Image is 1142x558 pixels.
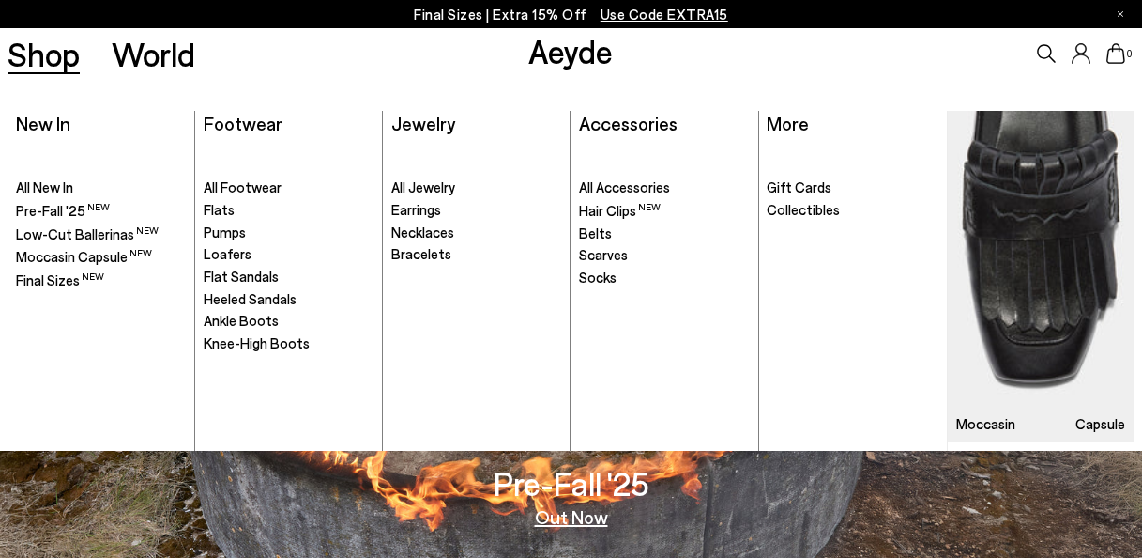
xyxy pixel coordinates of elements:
a: Ankle Boots [204,312,374,331]
span: Gift Cards [767,178,831,195]
a: Heeled Sandals [204,290,374,309]
span: Flats [204,201,235,218]
a: Moccasin Capsule [948,111,1134,442]
span: Belts [579,225,612,241]
span: Earrings [391,201,441,218]
a: Jewelry [391,112,455,134]
span: Socks [579,269,617,286]
a: Hair Clips [579,201,750,221]
span: Final Sizes [16,271,104,288]
a: Knee-High Boots [204,334,374,353]
a: Flat Sandals [204,268,374,287]
a: Bracelets [391,245,562,264]
a: Aeyde [528,31,613,70]
a: Pumps [204,224,374,242]
span: Heeled Sandals [204,290,297,307]
span: Necklaces [391,224,454,240]
span: Bracelets [391,245,451,262]
span: All Footwear [204,178,282,195]
span: Collectibles [767,201,840,218]
a: Low-Cut Ballerinas [16,225,187,244]
a: All Footwear [204,178,374,197]
a: Socks [579,269,750,287]
a: Pre-Fall '25 [16,201,187,221]
a: New In [16,112,70,134]
span: Flat Sandals [204,268,279,285]
a: Belts [579,225,750,243]
h3: Capsule [1075,417,1125,431]
a: Gift Cards [767,178,938,197]
span: Pumps [204,224,246,240]
h3: Moccasin [956,417,1015,431]
span: Moccasin Capsule [16,248,152,265]
span: Low-Cut Ballerinas [16,225,159,242]
a: Accessories [579,112,678,134]
a: Out Now [535,507,608,526]
a: More [767,112,809,134]
a: All Jewelry [391,178,562,197]
span: 0 [1125,49,1134,59]
a: All Accessories [579,178,750,197]
span: Scarves [579,246,628,263]
a: Moccasin Capsule [16,247,187,267]
p: Final Sizes | Extra 15% Off [414,3,728,26]
span: All New In [16,178,73,195]
a: All New In [16,178,187,197]
a: Flats [204,201,374,220]
span: Knee-High Boots [204,334,310,351]
span: All Jewelry [391,178,455,195]
a: Footwear [204,112,282,134]
img: Mobile_e6eede4d-78b8-4bd1-ae2a-4197e375e133_900x.jpg [948,111,1134,442]
h3: Pre-Fall '25 [494,467,649,500]
span: Hair Clips [579,202,661,219]
span: Pre-Fall '25 [16,202,110,219]
span: Loafers [204,245,251,262]
a: Final Sizes [16,271,187,290]
a: Earrings [391,201,562,220]
a: Shop [8,38,80,70]
a: Scarves [579,246,750,265]
a: Necklaces [391,224,562,242]
span: Navigate to /collections/ss25-final-sizes [601,6,728,23]
span: All Accessories [579,178,670,195]
a: World [112,38,195,70]
a: Loafers [204,245,374,264]
a: Collectibles [767,201,938,220]
a: 0 [1106,43,1125,64]
span: Ankle Boots [204,312,279,329]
